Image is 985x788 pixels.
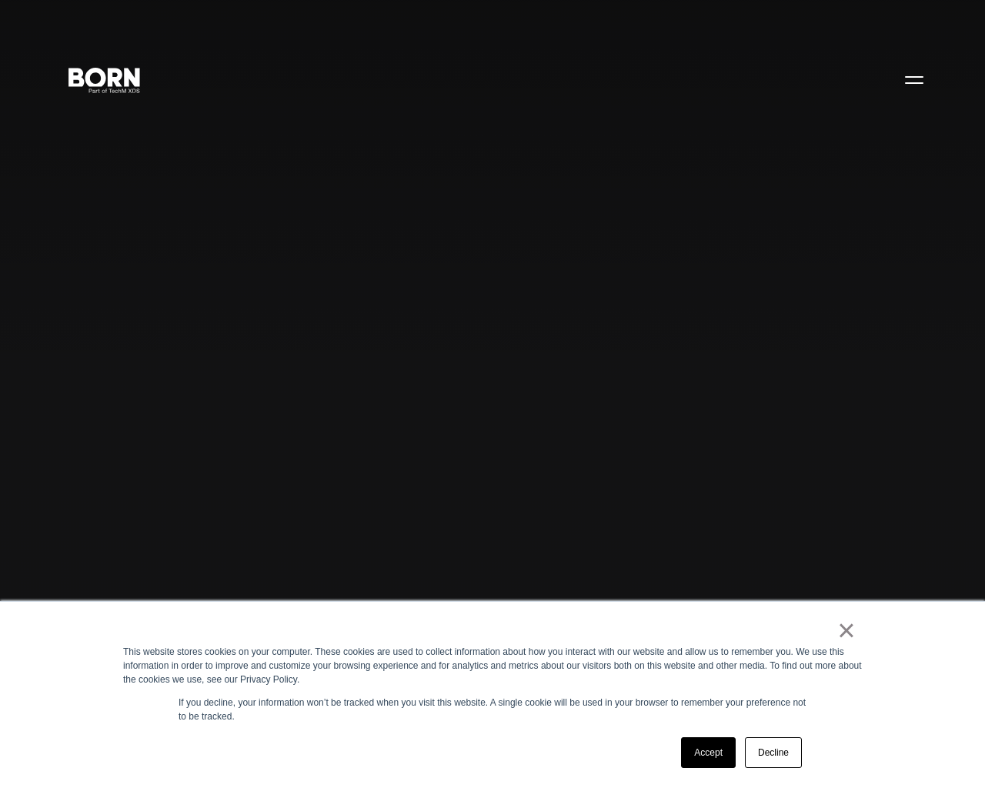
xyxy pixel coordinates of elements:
[179,696,806,723] p: If you decline, your information won’t be tracked when you visit this website. A single cookie wi...
[896,63,933,95] button: Open
[745,737,802,768] a: Decline
[837,623,856,637] a: ×
[123,645,862,686] div: This website stores cookies on your computer. These cookies are used to collect information about...
[681,737,736,768] a: Accept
